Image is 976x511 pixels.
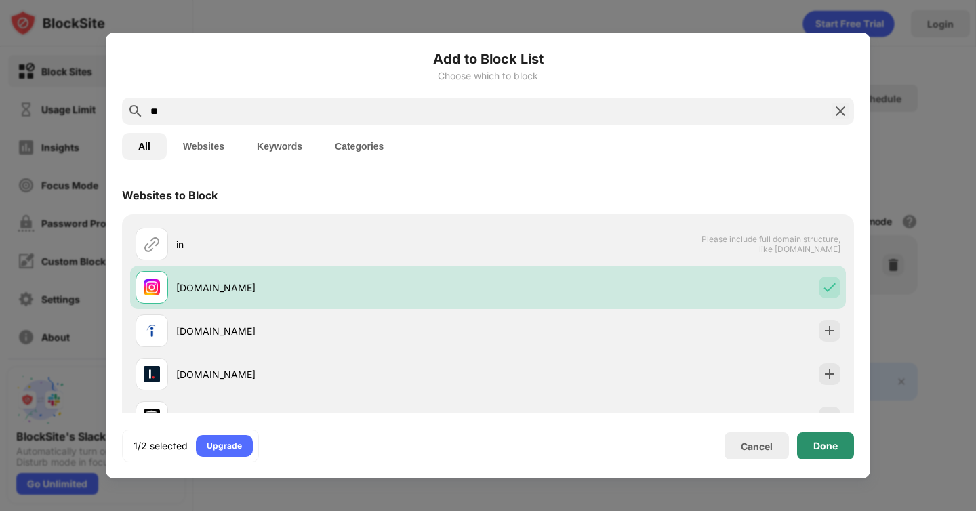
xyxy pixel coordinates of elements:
[176,281,488,295] div: [DOMAIN_NAME]
[176,324,488,338] div: [DOMAIN_NAME]
[207,439,242,453] div: Upgrade
[144,236,160,252] img: url.svg
[144,323,160,339] img: favicons
[122,188,218,202] div: Websites to Block
[176,367,488,382] div: [DOMAIN_NAME]
[127,103,144,119] img: search.svg
[144,366,160,382] img: favicons
[701,234,840,254] span: Please include full domain structure, like [DOMAIN_NAME]
[122,133,167,160] button: All
[144,409,160,426] img: favicons
[832,103,849,119] img: search-close
[134,439,188,453] div: 1/2 selected
[741,441,773,452] div: Cancel
[167,133,241,160] button: Websites
[176,237,488,251] div: in
[813,441,838,451] div: Done
[176,411,488,425] div: [DOMAIN_NAME]
[241,133,319,160] button: Keywords
[122,49,854,69] h6: Add to Block List
[122,70,854,81] div: Choose which to block
[319,133,400,160] button: Categories
[144,279,160,295] img: favicons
